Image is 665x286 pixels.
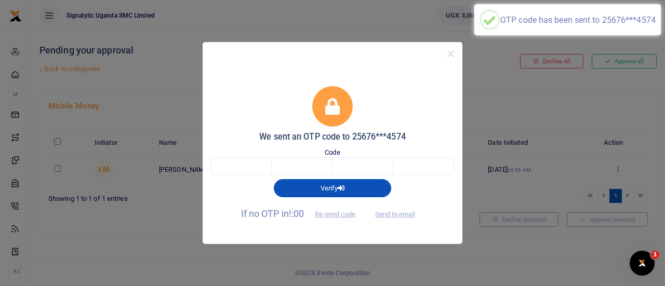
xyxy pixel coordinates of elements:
[500,15,656,25] div: OTP code has been sent to 25676***4574
[325,147,340,158] label: Code
[274,179,391,197] button: Verify
[651,251,659,259] span: 1
[289,208,304,219] span: !:00
[211,132,454,142] h5: We sent an OTP code to 25676***4574
[241,208,365,219] span: If no OTP in
[630,251,655,276] iframe: Intercom live chat
[443,46,458,61] button: Close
